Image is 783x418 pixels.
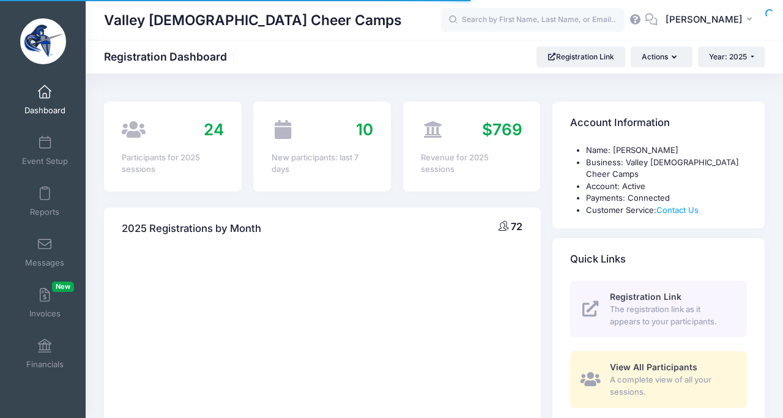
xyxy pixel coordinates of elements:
li: Business: Valley [DEMOGRAPHIC_DATA] Cheer Camps [586,157,747,181]
span: Financials [26,359,64,370]
input: Search by First Name, Last Name, or Email... [441,8,625,32]
li: Customer Service: [586,204,747,217]
span: 10 [356,120,373,139]
button: [PERSON_NAME] [658,6,765,34]
a: Financials [16,332,74,375]
span: The registration link as it appears to your participants. [610,304,733,327]
span: Reports [30,207,59,217]
span: 24 [204,120,224,139]
span: Dashboard [24,105,65,116]
span: New [52,282,74,292]
a: Registration Link [536,47,625,67]
a: Event Setup [16,129,74,172]
li: Name: [PERSON_NAME] [586,144,747,157]
span: $769 [482,120,522,139]
h4: Account Information [570,106,670,141]
button: Year: 2025 [698,47,765,67]
div: Participants for 2025 sessions [122,152,223,176]
span: [PERSON_NAME] [666,13,743,26]
a: Contact Us [656,205,699,215]
a: Registration Link The registration link as it appears to your participants. [570,281,747,337]
h4: 2025 Registrations by Month [122,211,261,246]
li: Account: Active [586,181,747,193]
span: Event Setup [22,156,68,166]
span: Registration Link [610,291,681,302]
button: Actions [631,47,692,67]
a: Reports [16,180,74,223]
a: InvoicesNew [16,282,74,324]
span: 72 [511,220,522,233]
span: View All Participants [610,362,697,372]
span: Messages [25,258,64,268]
div: Revenue for 2025 sessions [421,152,522,176]
span: Year: 2025 [709,52,747,61]
h1: Valley [DEMOGRAPHIC_DATA] Cheer Camps [104,6,402,34]
a: Dashboard [16,78,74,121]
li: Payments: Connected [586,192,747,204]
h1: Registration Dashboard [104,50,237,63]
div: New participants: last 7 days [272,152,373,176]
a: Messages [16,231,74,274]
span: Invoices [29,308,61,319]
h4: Quick Links [570,242,626,277]
span: A complete view of all your sessions. [610,374,733,398]
a: View All Participants A complete view of all your sessions. [570,351,747,408]
img: Valley Christian Cheer Camps [20,18,66,64]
